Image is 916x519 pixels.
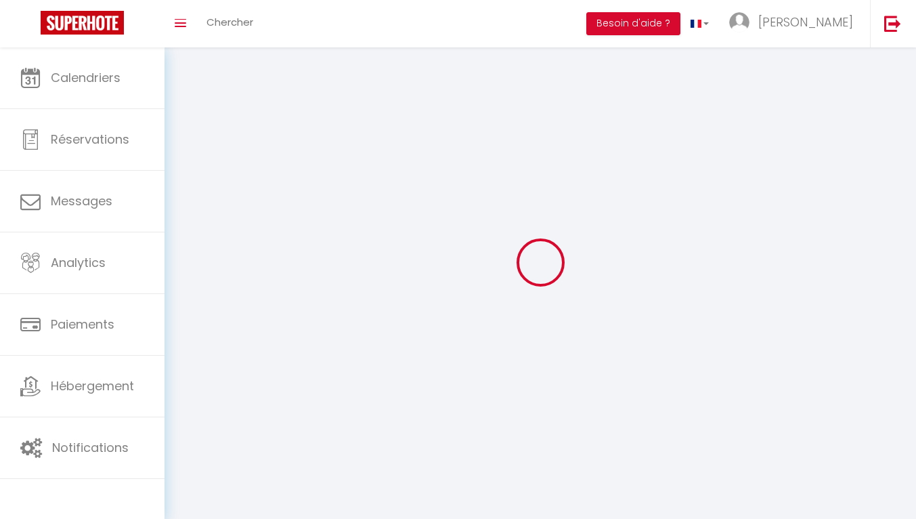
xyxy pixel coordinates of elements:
span: Messages [51,192,112,209]
img: ... [729,12,749,33]
span: Notifications [52,439,129,456]
img: logout [884,15,901,32]
span: Calendriers [51,69,121,86]
span: [PERSON_NAME] [758,14,853,30]
button: Besoin d'aide ? [586,12,680,35]
span: Hébergement [51,377,134,394]
span: Analytics [51,254,106,271]
span: Réservations [51,131,129,148]
span: Chercher [206,15,253,29]
button: Ouvrir le widget de chat LiveChat [11,5,51,46]
img: Super Booking [41,11,124,35]
span: Paiements [51,316,114,333]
